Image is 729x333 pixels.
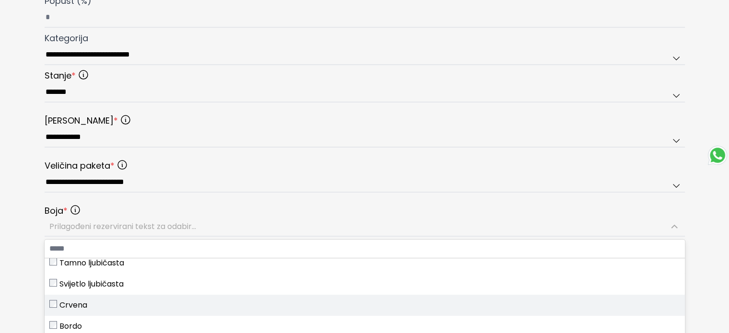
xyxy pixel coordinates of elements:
[45,32,88,44] span: Kategorija
[45,8,685,28] input: Popust (%)
[49,279,57,287] input: Svijetlo ljubičasta
[45,204,68,218] span: Boja
[45,114,118,127] span: [PERSON_NAME]
[45,159,115,172] span: Veličina paketa
[59,278,124,290] span: Svijetlo ljubičasta
[45,69,76,82] span: Stanje
[49,321,57,329] input: Bordo
[45,45,685,65] input: Kategorija
[49,221,196,232] span: Prilagođeni rezervirani tekst za odabir...
[49,300,57,308] input: Crvena
[59,257,124,269] span: Tamno ljubičasta
[59,299,87,311] span: Crvena
[59,321,82,332] span: Bordo
[49,258,57,265] input: Tamno ljubičasta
